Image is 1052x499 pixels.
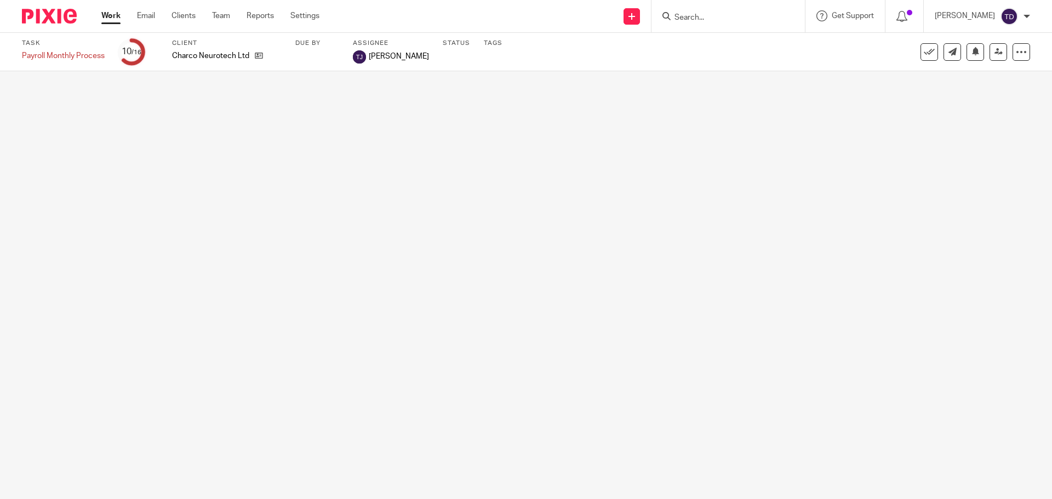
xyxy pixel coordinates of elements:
[172,50,249,61] p: Charco Neurotech Ltd
[22,50,105,61] div: Payroll Monthly Process
[1000,8,1018,25] img: svg%3E
[353,50,366,64] img: Tracey James
[295,39,339,48] label: Due by
[172,39,282,48] label: Client
[122,45,141,58] div: 10
[22,9,77,24] img: Pixie
[212,10,230,21] a: Team
[484,39,502,48] label: Tags
[443,39,470,48] label: Status
[22,39,105,48] label: Task
[247,10,274,21] a: Reports
[137,10,155,21] a: Email
[255,51,263,60] i: Open client page
[171,10,196,21] a: Clients
[131,49,141,55] small: /16
[101,10,121,21] a: Work
[369,51,429,62] span: [PERSON_NAME]
[935,10,995,21] p: [PERSON_NAME]
[353,39,429,48] label: Assignee
[290,10,319,21] a: Settings
[673,13,772,23] input: Search
[832,12,874,20] span: Get Support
